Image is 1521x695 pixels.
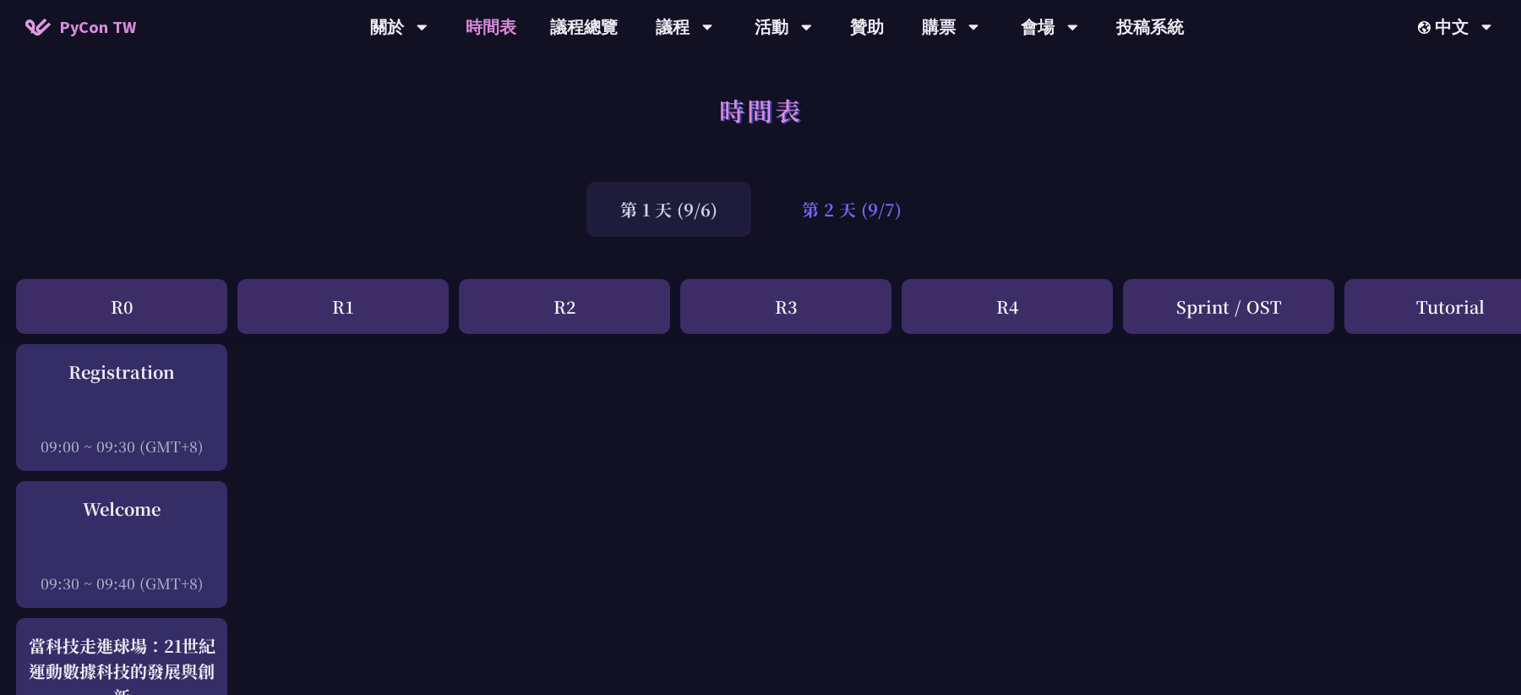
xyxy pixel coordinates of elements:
[680,279,891,334] div: R3
[768,182,935,237] div: 第 2 天 (9/7)
[459,279,670,334] div: R2
[1418,21,1435,34] img: Locale Icon
[586,182,751,237] div: 第 1 天 (9/6)
[25,496,219,522] div: Welcome
[59,14,136,40] span: PyCon TW
[25,19,51,36] img: Home icon of PyCon TW 2025
[1123,279,1334,334] div: Sprint / OST
[25,435,219,457] div: 09:00 ~ 09:30 (GMT+8)
[25,572,219,594] div: 09:30 ~ 09:40 (GMT+8)
[16,279,227,334] div: R0
[902,279,1113,334] div: R4
[719,85,803,135] h1: 時間表
[25,359,219,385] div: Registration
[237,279,449,334] div: R1
[8,6,153,48] a: PyCon TW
